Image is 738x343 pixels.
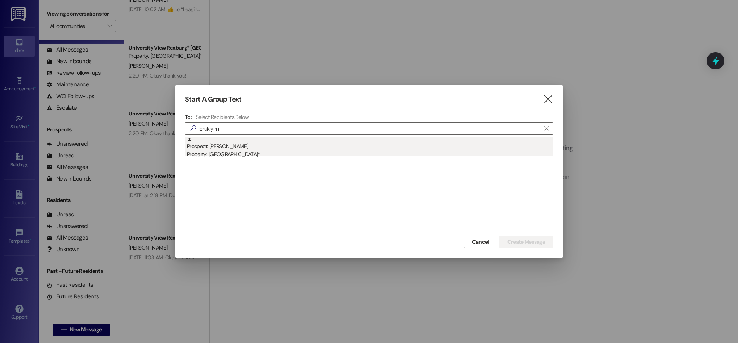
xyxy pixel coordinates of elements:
[507,238,545,246] span: Create Message
[196,114,249,121] h4: Select Recipients Below
[499,236,553,248] button: Create Message
[185,95,241,104] h3: Start A Group Text
[464,236,497,248] button: Cancel
[543,95,553,103] i: 
[187,150,553,159] div: Property: [GEOGRAPHIC_DATA]*
[187,124,199,133] i: 
[185,137,553,156] div: Prospect: [PERSON_NAME]Property: [GEOGRAPHIC_DATA]*
[199,123,540,134] input: Search for any contact or apartment
[185,114,192,121] h3: To:
[544,126,548,132] i: 
[540,123,553,134] button: Clear text
[187,137,553,159] div: Prospect: [PERSON_NAME]
[472,238,489,246] span: Cancel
